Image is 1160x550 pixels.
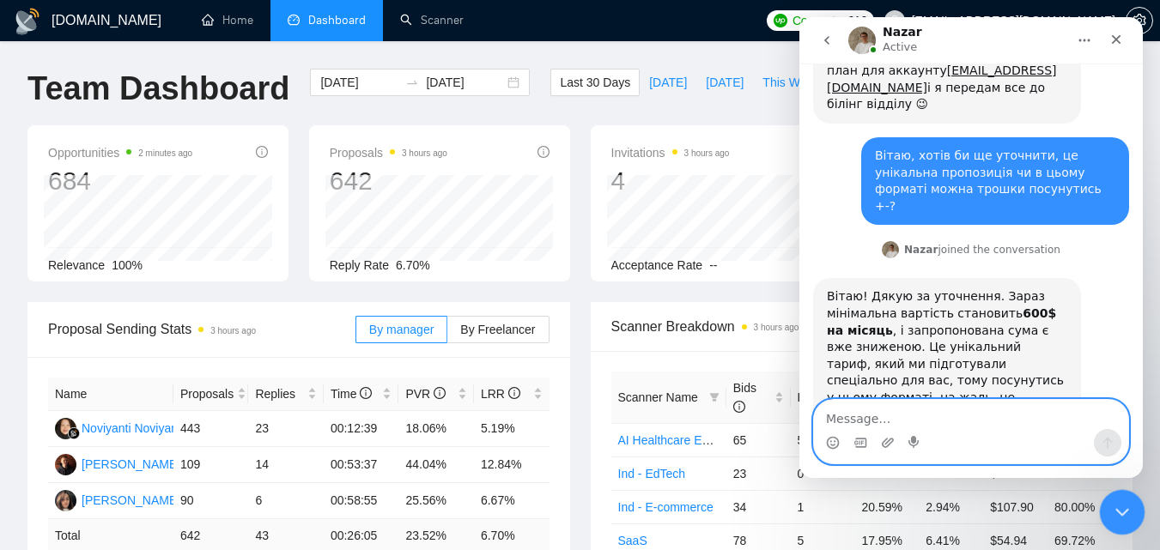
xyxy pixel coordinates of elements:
time: 3 hours ago [210,326,256,335]
span: Relevance [48,258,105,272]
a: homeHome [202,13,253,27]
span: Scanner Breakdown [611,316,1113,337]
span: 616 [847,11,866,30]
span: By Freelancer [460,323,535,336]
img: logo [14,8,41,35]
span: Opportunities [48,142,192,163]
span: Re [798,390,829,404]
span: user [889,15,901,27]
span: Dashboard [308,13,366,27]
span: info-circle [537,146,550,158]
time: 3 hours ago [684,148,730,158]
button: Last 30 Days [550,69,640,96]
time: 2 minutes ago [138,148,192,158]
span: [DATE] [649,73,687,92]
td: 65 [726,423,791,456]
span: info-circle [256,146,268,158]
span: 100% [112,258,143,272]
button: This Week [753,69,829,96]
span: filter [706,384,723,410]
span: info-circle [434,387,446,399]
th: Name [48,378,173,411]
td: 00:53:37 [324,447,399,483]
th: Proposals [173,378,249,411]
span: Reply Rate [330,258,389,272]
td: 34 [726,490,791,523]
td: 25.56% [398,483,474,519]
iframe: Intercom live chat [1100,490,1145,535]
td: 00:58:55 [324,483,399,519]
span: dashboard [288,14,300,26]
td: $107.90 [983,490,1048,523]
td: 0 [791,456,855,490]
span: Bids [733,381,756,414]
a: Ind - EdTech [618,467,686,480]
span: By manager [369,323,434,336]
td: 2.94% [919,490,983,523]
a: AS[PERSON_NAME] [55,456,180,470]
img: gigradar-bm.png [68,427,80,439]
span: filter [709,392,720,402]
td: 90 [173,483,249,519]
span: 6.70% [396,258,430,272]
span: info-circle [733,401,745,413]
span: Replies [255,384,304,403]
td: 6 [248,483,324,519]
td: 44.04% [398,447,474,483]
span: Scanner Name [618,390,698,404]
td: 18.06% [398,411,474,447]
img: KA [55,490,76,511]
span: swap-right [405,76,419,89]
a: NNNoviyanti Noviyanti [55,420,184,434]
span: to [405,76,419,89]
div: 684 [48,165,192,197]
td: 109 [173,447,249,483]
td: 23 [248,411,324,447]
div: Noviyanti Noviyanti [82,419,184,438]
span: -- [709,258,717,272]
span: Connects: [793,11,844,30]
a: searchScanner [400,13,464,27]
td: 5 [791,423,855,456]
td: 20.59% [854,490,919,523]
td: 5.19% [474,411,550,447]
a: KA[PERSON_NAME] [55,493,180,506]
td: 00:12:39 [324,411,399,447]
td: 23 [726,456,791,490]
span: [DATE] [706,73,744,92]
div: [PERSON_NAME] [82,491,180,510]
a: AI Healthcare Extended [618,433,745,447]
div: [PERSON_NAME] [82,455,180,474]
span: Proposal Sending Stats [48,318,355,340]
span: info-circle [508,387,520,399]
a: Ind - E-commerce [618,500,714,514]
h1: Team Dashboard [27,69,289,109]
span: Last 30 Days [560,73,630,92]
iframe: Intercom live chat [799,17,1143,478]
th: Replies [248,378,324,411]
div: 4 [611,165,730,197]
td: 443 [173,411,249,447]
span: info-circle [360,387,372,399]
button: setting [1126,7,1153,34]
time: 3 hours ago [402,148,447,158]
span: Acceptance Rate [611,258,703,272]
img: AS [55,454,76,475]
